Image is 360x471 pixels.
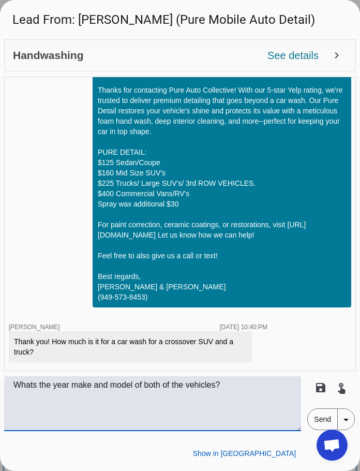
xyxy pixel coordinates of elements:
[13,50,84,61] h2: Handwashing
[331,49,343,62] mat-icon: expand_more
[335,381,348,394] mat-icon: touch_app
[9,323,60,331] span: [PERSON_NAME]
[98,64,346,302] div: Hi [PERSON_NAME], Thanks for contacting Pure Auto Collective! With our 5-star Yelp rating, we're ...
[314,381,327,394] mat-icon: save
[267,50,319,61] span: See details
[317,430,348,461] div: Open chat
[193,449,296,458] span: Show in [GEOGRAPHIC_DATA]
[14,336,247,357] div: Thank you! How much is it for a car wash for a crossover SUV and a truck?
[308,409,337,430] span: Send
[185,444,304,463] button: Show in [GEOGRAPHIC_DATA]
[312,444,348,463] button: Close
[220,324,267,330] div: [DATE] 10:40:PM
[340,414,352,426] mat-icon: arrow_drop_down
